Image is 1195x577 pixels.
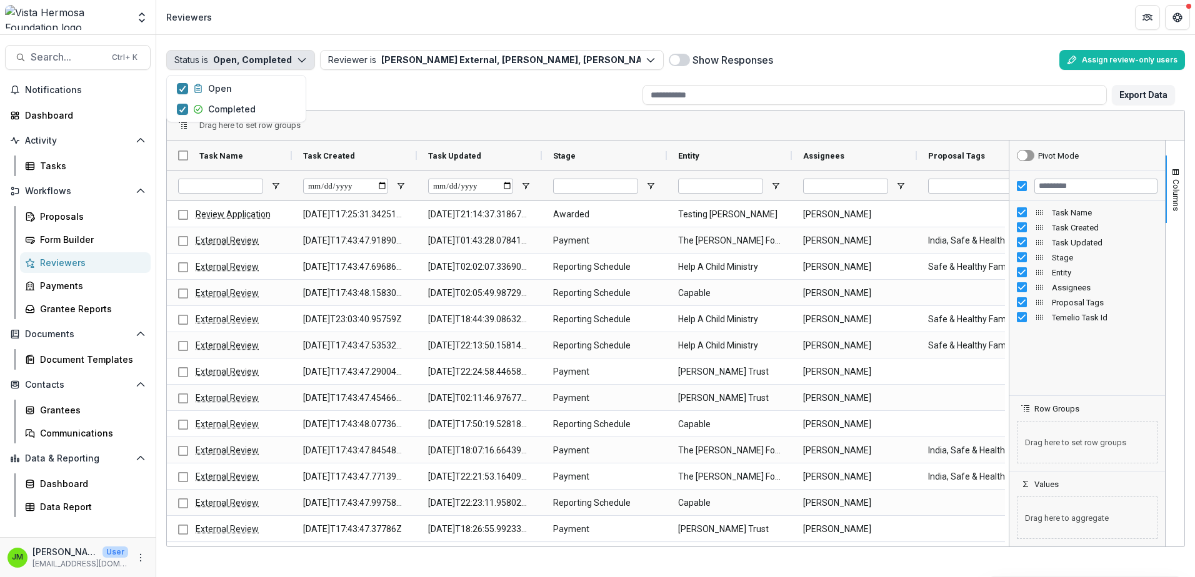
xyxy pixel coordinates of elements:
span: Capable [678,280,781,306]
span: Assignees [1052,283,1157,292]
span: Stage [553,151,576,160]
span: Reporting Schedule [553,254,656,280]
span: [PERSON_NAME] [803,359,906,385]
div: Reviewers [40,256,141,269]
span: Task Updated [428,151,481,160]
span: [DATE]T02:05:49.987291Z [428,280,531,306]
span: [DATE]T17:43:47.918908Z [303,228,406,254]
span: [PERSON_NAME] [803,228,906,254]
div: Stage Column [1009,250,1165,265]
a: External Review [196,445,259,455]
span: India, Safe & Healthy Families [928,438,1031,463]
p: User [102,546,128,558]
span: [DATE]T22:23:11.958029Z [428,490,531,516]
button: Status isOpen, Completed [166,50,315,70]
input: Proposal Tags Filter Input [928,179,1013,194]
span: Payment [553,516,656,542]
a: Payments [20,275,151,296]
span: Row Groups [1034,404,1079,413]
div: Payments [40,279,141,292]
a: Communications [20,423,151,443]
span: [PERSON_NAME] Trust [678,385,781,411]
span: Reporting Schedule [553,307,656,332]
a: Form Builder [20,229,151,250]
button: Open Filter Menu [271,181,281,191]
span: Columns [1171,179,1181,211]
span: [PERSON_NAME] [803,280,906,306]
input: Entity Filter Input [678,179,763,194]
a: Document Templates [20,349,151,370]
a: External Review [196,498,259,508]
div: Assignees Column [1009,280,1165,295]
span: [DATE]T21:14:37.318677Z [428,202,531,227]
span: Proposal Tags [928,151,985,160]
a: Tasks [20,155,151,176]
div: Ctrl + K [109,51,140,64]
span: Entity [678,151,699,160]
div: Proposals [40,210,141,223]
a: Dashboard [5,105,151,126]
button: Reviewer is[PERSON_NAME] External, [PERSON_NAME], [PERSON_NAME], [PERSON_NAME], [PERSON_NAME] [320,50,664,70]
nav: breadcrumb [161,8,217,26]
span: Payment [553,228,656,254]
span: [PERSON_NAME] Trust [678,359,781,385]
span: [PERSON_NAME] [803,464,906,490]
div: Data Report [40,500,141,513]
button: Open Filter Menu [646,181,656,191]
span: Help A Child Ministry [678,333,781,358]
button: Open entity switcher [133,5,151,30]
div: Reviewers [166,11,212,24]
span: Payment [553,464,656,490]
span: The [PERSON_NAME] Foundation Trust [678,228,781,254]
span: Stage [1052,253,1157,262]
span: The [PERSON_NAME] Foundation Trust [678,464,781,490]
span: Task Name [199,151,243,160]
a: External Review [196,262,259,272]
input: Task Name Filter Input [178,179,263,194]
button: Partners [1135,5,1160,30]
a: External Review [196,393,259,403]
button: Open Filter Menu [771,181,781,191]
button: Notifications [5,80,151,100]
span: Workflows [25,186,131,197]
span: [DATE]T17:43:47.696863Z [303,254,406,280]
input: Filter Columns Input [1034,179,1157,194]
a: External Review [196,419,259,429]
span: Help A Child Ministry [678,307,781,332]
span: Task Created [303,151,355,160]
div: Entity Column [1009,265,1165,280]
span: Safe & Healthy Families [928,333,1031,358]
button: Export Data [1112,85,1175,105]
a: External Review [196,367,259,377]
span: [PERSON_NAME] [803,516,906,542]
span: [PERSON_NAME] [803,333,906,358]
div: Communications [40,427,141,440]
span: [DATE]T17:43:47.37786Z [303,516,406,542]
a: External Review [196,314,259,324]
button: Open Documents [5,324,151,344]
div: Form Builder [40,233,141,246]
span: Task Updated [1052,238,1157,247]
span: [PERSON_NAME] [803,490,906,516]
div: Task Updated Column [1009,235,1165,250]
input: Stage Filter Input [553,179,638,194]
span: Drag here to set row groups [199,121,301,130]
span: Safe & Healthy Families [928,254,1031,280]
div: Jerry Martinez [12,553,23,561]
label: Show Responses [692,52,773,67]
a: Review Application [196,209,271,219]
span: [DATE]T18:26:55.992333Z [428,516,531,542]
span: [DATE]T01:43:28.078411Z [428,228,531,254]
span: [DATE]T18:07:16.664399Z [428,438,531,463]
span: Reporting Schedule [553,333,656,358]
span: [DATE]T17:43:47.454664Z [303,385,406,411]
span: Search... [31,51,104,63]
div: Dashboard [25,109,141,122]
div: Row Groups [1009,413,1165,471]
button: More [133,550,148,565]
a: External Review [196,471,259,481]
a: Grantee Reports [20,298,151,319]
span: Payment [553,438,656,463]
span: [DATE]T22:13:50.158146Z [428,333,531,358]
button: Search... [5,45,151,70]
